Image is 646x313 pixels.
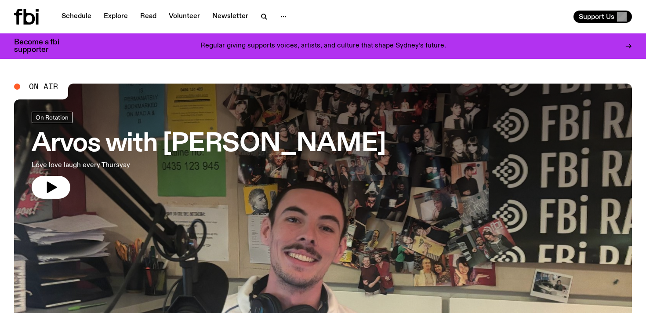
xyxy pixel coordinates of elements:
[32,132,386,156] h3: Arvos with [PERSON_NAME]
[579,13,614,21] span: Support Us
[573,11,632,23] button: Support Us
[32,160,257,171] p: Love love laugh every Thursyay
[56,11,97,23] a: Schedule
[135,11,162,23] a: Read
[29,83,58,91] span: On Air
[200,42,446,50] p: Regular giving supports voices, artists, and culture that shape Sydney’s future.
[14,39,70,54] h3: Become a fbi supporter
[36,114,69,120] span: On Rotation
[163,11,205,23] a: Volunteer
[32,112,73,123] a: On Rotation
[32,112,386,199] a: Arvos with [PERSON_NAME]Love love laugh every Thursyay
[207,11,254,23] a: Newsletter
[98,11,133,23] a: Explore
